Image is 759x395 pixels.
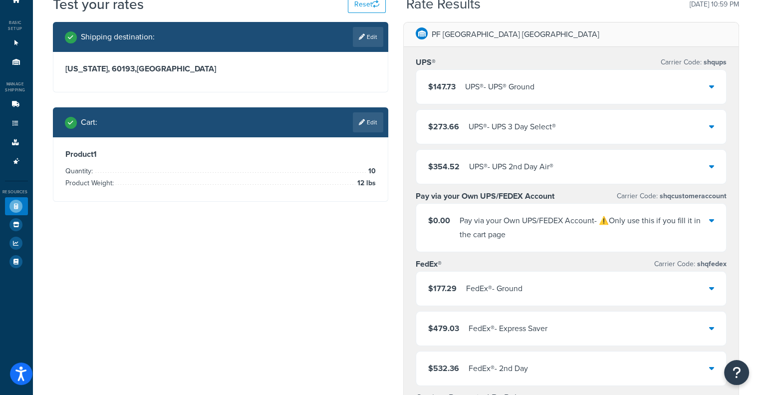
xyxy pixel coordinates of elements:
[5,253,28,271] li: Help Docs
[355,177,376,189] span: 12 lbs
[5,216,28,234] li: Marketplace
[658,191,727,201] span: shqcustomeraccount
[65,178,116,188] span: Product Weight:
[65,166,95,176] span: Quantity:
[5,114,28,133] li: Shipping Rules
[428,215,450,226] span: $0.00
[428,283,457,294] span: $177.29
[416,57,436,67] h3: UPS®
[695,259,727,269] span: shqfedex
[65,149,376,159] h3: Product 1
[5,197,28,215] li: Test Your Rates
[432,27,599,41] p: PF [GEOGRAPHIC_DATA] [GEOGRAPHIC_DATA]
[81,118,97,127] h2: Cart :
[5,95,28,114] li: Carriers
[702,57,727,67] span: shqups
[465,80,534,94] div: UPS® - UPS® Ground
[416,259,442,269] h3: FedEx®
[460,214,709,242] div: Pay via your Own UPS/FEDEX Account - ⚠️Only use this if you fill it in the cart page
[466,282,522,296] div: FedEx® - Ground
[366,165,376,177] span: 10
[353,27,383,47] a: Edit
[428,363,459,374] span: $532.36
[5,152,28,171] li: Advanced Features
[5,234,28,252] li: Analytics
[65,64,376,74] h3: [US_STATE], 60193 , [GEOGRAPHIC_DATA]
[428,161,460,172] span: $354.52
[469,322,547,336] div: FedEx® - Express Saver
[469,160,553,174] div: UPS® - UPS 2nd Day Air®
[654,257,727,271] p: Carrier Code:
[428,81,456,92] span: $147.73
[617,189,727,203] p: Carrier Code:
[428,121,459,132] span: $273.66
[469,362,528,376] div: FedEx® - 2nd Day
[5,53,28,71] li: Origins
[81,32,155,41] h2: Shipping destination :
[469,120,556,134] div: UPS® - UPS 3 Day Select®
[661,55,727,69] p: Carrier Code:
[5,34,28,52] li: Websites
[724,360,749,385] button: Open Resource Center
[5,133,28,152] li: Boxes
[353,112,383,132] a: Edit
[428,323,459,334] span: $479.03
[416,191,554,201] h3: Pay via your Own UPS/FEDEX Account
